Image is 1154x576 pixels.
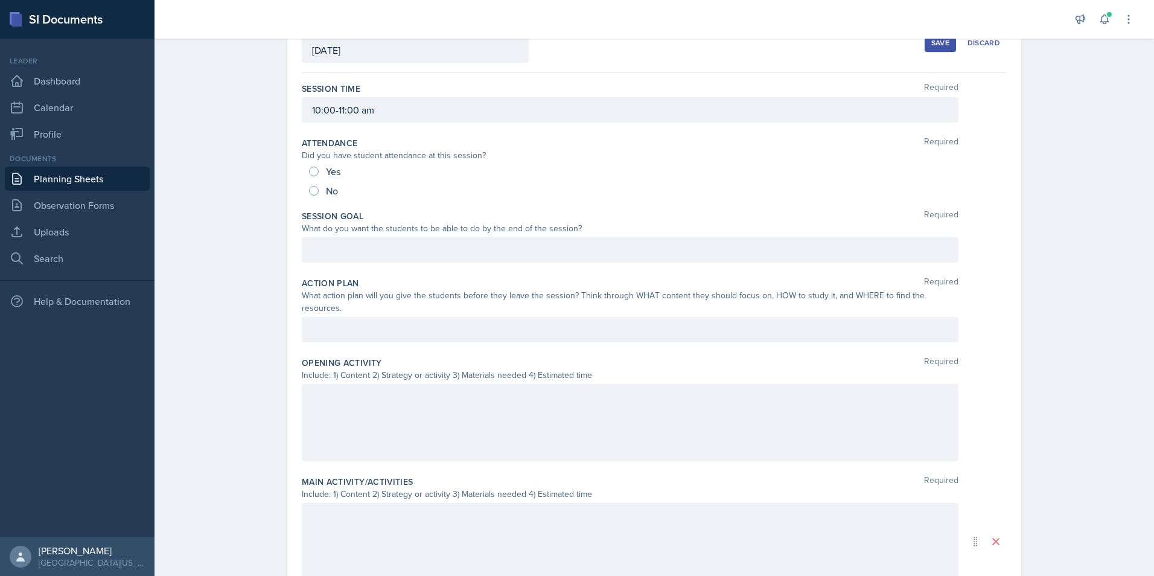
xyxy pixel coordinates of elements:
[961,34,1007,52] button: Discard
[302,277,359,289] label: Action Plan
[924,357,958,369] span: Required
[924,277,958,289] span: Required
[924,83,958,95] span: Required
[302,488,958,501] div: Include: 1) Content 2) Strategy or activity 3) Materials needed 4) Estimated time
[5,246,150,270] a: Search
[5,193,150,217] a: Observation Forms
[302,369,958,382] div: Include: 1) Content 2) Strategy or activity 3) Materials needed 4) Estimated time
[924,210,958,222] span: Required
[302,357,382,369] label: Opening Activity
[5,69,150,93] a: Dashboard
[5,122,150,146] a: Profile
[925,34,956,52] button: Save
[5,167,150,191] a: Planning Sheets
[931,38,949,48] div: Save
[968,38,1000,48] div: Discard
[302,137,358,149] label: Attendance
[5,153,150,164] div: Documents
[39,545,145,557] div: [PERSON_NAME]
[302,149,958,162] div: Did you have student attendance at this session?
[5,95,150,120] a: Calendar
[924,137,958,149] span: Required
[302,222,958,235] div: What do you want the students to be able to do by the end of the session?
[924,476,958,488] span: Required
[5,56,150,66] div: Leader
[302,476,413,488] label: Main Activity/Activities
[312,103,948,117] p: 10:00-11:00 am
[326,165,340,178] span: Yes
[39,557,145,569] div: [GEOGRAPHIC_DATA][US_STATE] in [GEOGRAPHIC_DATA]
[302,289,958,315] div: What action plan will you give the students before they leave the session? Think through WHAT con...
[302,83,360,95] label: Session Time
[5,220,150,244] a: Uploads
[302,210,363,222] label: Session Goal
[5,289,150,313] div: Help & Documentation
[326,185,338,197] span: No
